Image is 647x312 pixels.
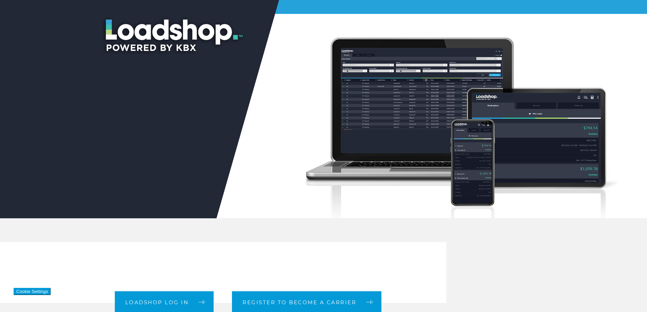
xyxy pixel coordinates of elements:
a: Home [14,60,30,67]
span: Register to become a carrier [242,299,356,305]
span: Loadshop log in [125,299,189,305]
button: Cookie Settings [14,288,51,295]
